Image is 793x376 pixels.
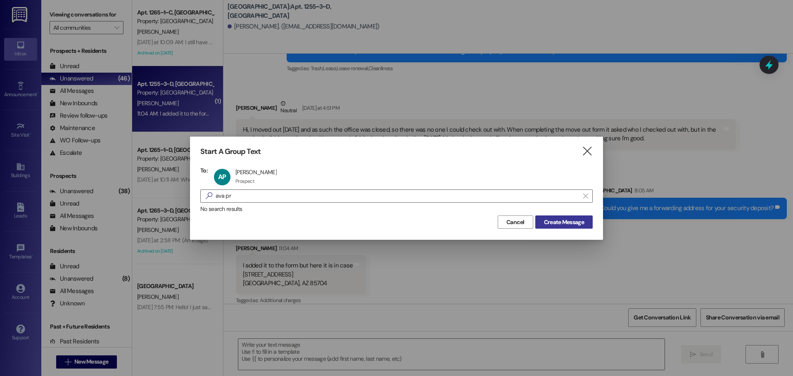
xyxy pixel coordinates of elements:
[544,218,584,227] span: Create Message
[200,147,261,156] h3: Start A Group Text
[579,190,592,202] button: Clear text
[506,218,525,227] span: Cancel
[583,193,588,199] i: 
[235,168,277,176] div: [PERSON_NAME]
[582,147,593,156] i: 
[200,167,208,174] h3: To:
[216,190,579,202] input: Search for any contact or apartment
[235,178,254,184] div: Prospect
[200,205,593,213] div: No search results
[202,192,216,200] i: 
[218,173,226,181] span: AP
[535,215,593,229] button: Create Message
[498,215,533,229] button: Cancel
